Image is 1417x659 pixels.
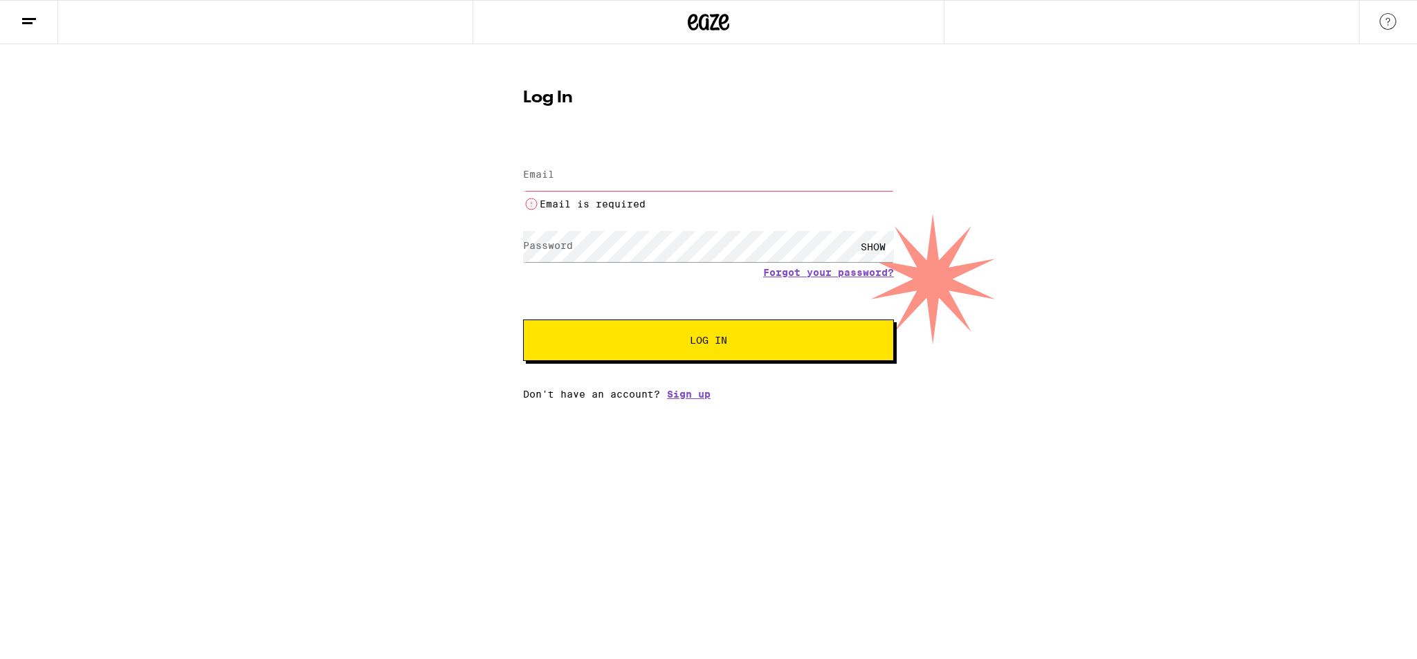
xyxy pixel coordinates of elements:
[523,319,894,361] button: Log In
[690,335,727,345] span: Log In
[763,267,894,278] a: Forgot your password?
[852,231,894,262] div: SHOW
[523,240,573,251] label: Password
[8,10,100,21] span: Hi. Need any help?
[523,160,894,191] input: Email
[523,169,554,180] label: Email
[523,389,894,400] div: Don't have an account?
[523,196,894,212] li: Email is required
[523,90,894,106] h1: Log In
[667,389,711,400] a: Sign up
